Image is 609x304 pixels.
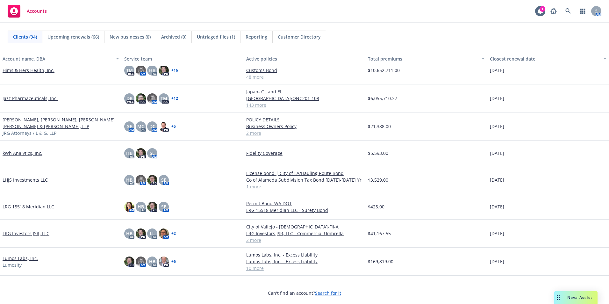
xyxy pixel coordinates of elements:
[490,203,504,210] span: [DATE]
[246,265,363,271] a: 10 more
[490,230,504,237] span: [DATE]
[3,55,112,62] div: Account name, DBA
[3,116,119,130] a: [PERSON_NAME], [PERSON_NAME], [PERSON_NAME], [PERSON_NAME] & [PERSON_NAME], LLP
[159,228,169,239] img: photo
[137,123,144,130] span: MC
[126,95,133,102] span: DB
[490,95,504,102] span: [DATE]
[126,150,133,156] span: HB
[246,88,363,95] a: Japan- GL and EL
[13,33,37,40] span: Clients (94)
[246,67,363,74] a: Customs Bond
[138,203,144,210] span: HB
[147,93,157,104] img: photo
[161,95,167,102] span: TM
[171,232,176,235] a: + 2
[490,150,504,156] span: [DATE]
[47,33,99,40] span: Upcoming renewals (66)
[171,97,178,100] a: + 12
[136,175,146,185] img: photo
[126,177,133,183] span: HB
[567,295,592,300] span: Nova Assist
[246,102,363,108] a: 143 more
[246,74,363,80] a: 48 more
[540,6,545,12] div: 1
[161,33,186,40] span: Archived (0)
[136,93,146,104] img: photo
[3,262,22,268] span: Lumosity
[246,33,267,40] span: Reporting
[562,5,575,18] a: Search
[368,123,391,130] span: $21,388.00
[136,228,146,239] img: photo
[171,260,176,264] a: + 6
[246,116,363,123] a: POLICY DETAILS
[171,69,178,72] a: + 16
[3,255,38,262] a: Lumos Labs, Inc.
[554,291,598,304] button: Nova Assist
[246,237,363,243] a: 2 more
[150,230,155,237] span: LL
[244,51,365,66] button: Active policies
[171,125,176,128] a: + 5
[577,5,589,18] a: Switch app
[159,65,169,76] img: photo
[246,170,363,177] a: License bond | City of LA/Hauling Route Bond
[3,230,49,237] a: LRG Investors JSR, LLC
[3,203,54,210] a: LRG 15518 Meridian LLC
[490,123,504,130] span: [DATE]
[365,51,487,66] button: Total premiums
[122,51,243,66] button: Service team
[3,150,42,156] a: kWh Analytics, Inc.
[149,67,155,74] span: HB
[161,177,166,183] span: SE
[490,177,504,183] span: [DATE]
[490,67,504,74] span: [DATE]
[3,95,58,102] a: Jazz Pharmaceuticals, Inc.
[368,230,391,237] span: $41,167.55
[246,123,363,130] a: Business Owners Policy
[368,177,388,183] span: $3,529.00
[554,291,562,304] div: Drag to move
[124,202,134,212] img: photo
[149,258,155,265] span: HB
[127,123,132,130] span: SF
[126,67,133,74] span: TM
[3,67,54,74] a: Hims & Hers Health, Inc.
[246,177,363,183] a: Co of Alameda Subdivision Tax Bond [DATE]-[DATE] Yr
[368,55,477,62] div: Total premiums
[124,55,241,62] div: Service team
[490,55,599,62] div: Closest renewal date
[246,130,363,136] a: 2 more
[136,65,146,76] img: photo
[487,51,609,66] button: Closest renewal date
[246,207,363,214] a: LRG 15518 Meridian LLC - Surety Bond
[159,257,169,267] img: photo
[490,258,504,265] span: [DATE]
[368,203,384,210] span: $425.00
[246,223,363,230] a: City of Vallejo - [DEMOGRAPHIC_DATA]-Fil-A
[161,203,166,210] span: SE
[368,258,393,265] span: $169,819.00
[3,177,48,183] a: LHJS Investments LLC
[368,67,400,74] span: $10,652,711.00
[246,200,363,207] a: Permit Bond-WA DOT
[159,121,169,132] img: photo
[246,95,363,102] a: [GEOGRAPHIC_DATA]/ONC201-108
[136,148,146,158] img: photo
[147,202,157,212] img: photo
[246,230,363,237] a: LRG Investors JSR, LLC - Commercial Umbrella
[5,2,49,20] a: Accounts
[110,33,151,40] span: New businesses (0)
[150,150,155,156] span: SE
[368,150,388,156] span: $5,593.00
[27,9,47,14] span: Accounts
[246,55,363,62] div: Active policies
[246,251,363,258] a: Lumos Labs, Inc. - Excess Liability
